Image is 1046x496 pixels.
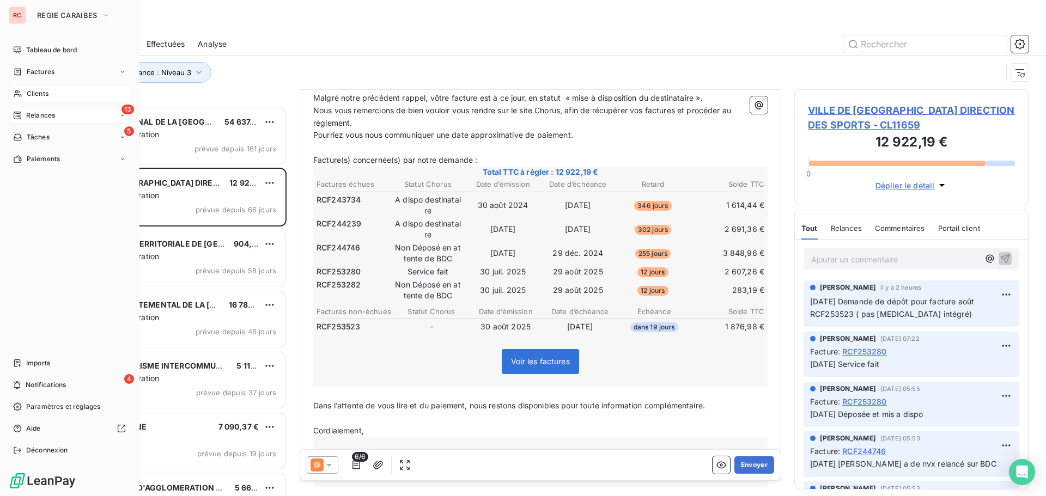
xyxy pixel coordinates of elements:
[820,283,876,292] span: [PERSON_NAME]
[9,472,76,489] img: Logo LeanPay
[9,7,26,24] div: RC
[831,224,862,232] span: Relances
[317,242,360,253] span: RCF244746
[313,130,573,139] span: Pourriez vous nous communiquer une date approximative de paiement.
[541,194,615,217] td: [DATE]
[391,266,465,278] td: Service fait
[218,422,259,431] span: 7 090,37 €
[194,144,276,153] span: prévue depuis 161 jours
[317,266,361,277] span: RCF253280
[27,132,50,142] span: Tâches
[541,242,615,265] td: 29 déc. 2024
[313,106,733,127] span: Nous vous remercions de bien vouloir vous rendre sur le site Chorus, afin de récupérer vos factur...
[316,321,394,333] td: RCF253523
[618,306,691,317] th: Échéance
[810,409,923,419] span: [DATE] Déposée et mis a dispo
[77,117,260,126] span: CONSEIL REGIONAL DE LA [GEOGRAPHIC_DATA]
[391,242,465,265] td: Non Déposé en attente de BDC
[391,279,465,302] td: Non Déposé en attente de BDC
[875,180,935,191] span: Déplier le détail
[808,132,1015,154] h3: 12 922,19 €
[27,154,60,164] span: Paiements
[77,483,334,492] span: COMMUNAUTE D'AGGLOMERATION DU NORD [GEOGRAPHIC_DATA]
[27,89,48,99] span: Clients
[315,167,766,177] span: Total TTC à régler : 12 922,19 €
[229,178,272,187] span: 12 922,19 €
[734,456,774,474] button: Envoyer
[810,445,840,457] span: Facture :
[872,179,951,192] button: Déplier le détail
[634,201,671,211] span: 346 jours
[691,179,765,190] th: Solde TTC
[875,224,925,232] span: Commentaires
[810,459,996,468] span: [DATE] [PERSON_NAME] a de nvx relancé sur BDC
[820,334,876,344] span: [PERSON_NAME]
[938,224,980,232] span: Portail client
[801,224,818,232] span: Tout
[635,249,671,259] span: 255 jours
[691,266,765,278] td: 2 607,26 €
[810,359,879,369] span: [DATE] Service fait
[313,93,703,102] span: Malgré notre précédent rappel, vôtre facture est à ce jour, en statut « mise à disposition du des...
[26,358,50,368] span: Imports
[842,445,886,457] span: RCF244746
[93,68,191,77] span: Niveau de relance : Niveau 3
[842,396,886,407] span: RCF253280
[541,179,615,190] th: Date d’échéance
[317,194,361,205] span: RCF243734
[692,321,765,333] td: 1 876,98 €
[196,266,276,275] span: prévue depuis 58 jours
[27,67,54,77] span: Factures
[77,62,211,83] button: Niveau de relance : Niveau 3
[820,483,876,493] span: [PERSON_NAME]
[77,361,338,370] span: OFFICE DE TOURISME INTERCOMMUNAL DE LA [GEOGRAPHIC_DATA]
[77,300,288,309] span: CONSEIL DEPARTEMENTAL DE LA [GEOGRAPHIC_DATA]
[52,107,287,496] div: grid
[395,306,468,317] th: Statut Chorus
[808,103,1015,132] span: VILLE DE [GEOGRAPHIC_DATA] DIRECTION DES SPORTS - CL11659
[469,306,542,317] th: Date d’émission
[806,169,811,178] span: 0
[124,374,134,384] span: 4
[1009,459,1035,485] div: Open Intercom Messenger
[196,327,276,336] span: prévue depuis 46 jours
[691,279,765,302] td: 283,19 €
[26,402,100,412] span: Paramètres et réglages
[37,11,97,20] span: REGIE CARAIBES
[541,279,615,302] td: 29 août 2025
[229,300,273,309] span: 16 789,52 €
[880,435,920,442] span: [DATE] 05:53
[26,424,41,433] span: Aide
[810,346,840,357] span: Facture :
[820,384,876,394] span: [PERSON_NAME]
[511,357,570,366] span: Voir les factures
[466,242,540,265] td: [DATE]
[541,218,615,241] td: [DATE]
[543,321,616,333] td: [DATE]
[147,39,185,50] span: Effectuées
[810,396,840,407] span: Facture :
[637,267,668,277] span: 12 jours
[635,225,671,235] span: 302 jours
[541,266,615,278] td: 29 août 2025
[616,179,690,190] th: Retard
[469,321,542,333] td: 30 août 2025
[691,242,765,265] td: 3 848,96 €
[391,218,465,241] td: A dispo destinataire
[842,346,886,357] span: RCF253280
[316,306,394,317] th: Factures non-échues
[692,306,765,317] th: Solde TTC
[543,306,616,317] th: Date d’échéance
[637,286,668,296] span: 12 jours
[691,194,765,217] td: 1 614,44 €
[121,105,134,114] span: 13
[313,401,705,410] span: Dans l’attente de vous lire et du paiement, nous restons disponibles pour toute information compl...
[843,35,1007,53] input: Rechercher
[466,218,540,241] td: [DATE]
[26,380,66,390] span: Notifications
[317,279,361,290] span: RCF253282
[196,388,276,397] span: prévue depuis 37 jours
[391,194,465,217] td: A dispo destinataire
[196,205,276,214] span: prévue depuis 66 jours
[880,485,920,492] span: [DATE] 05:53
